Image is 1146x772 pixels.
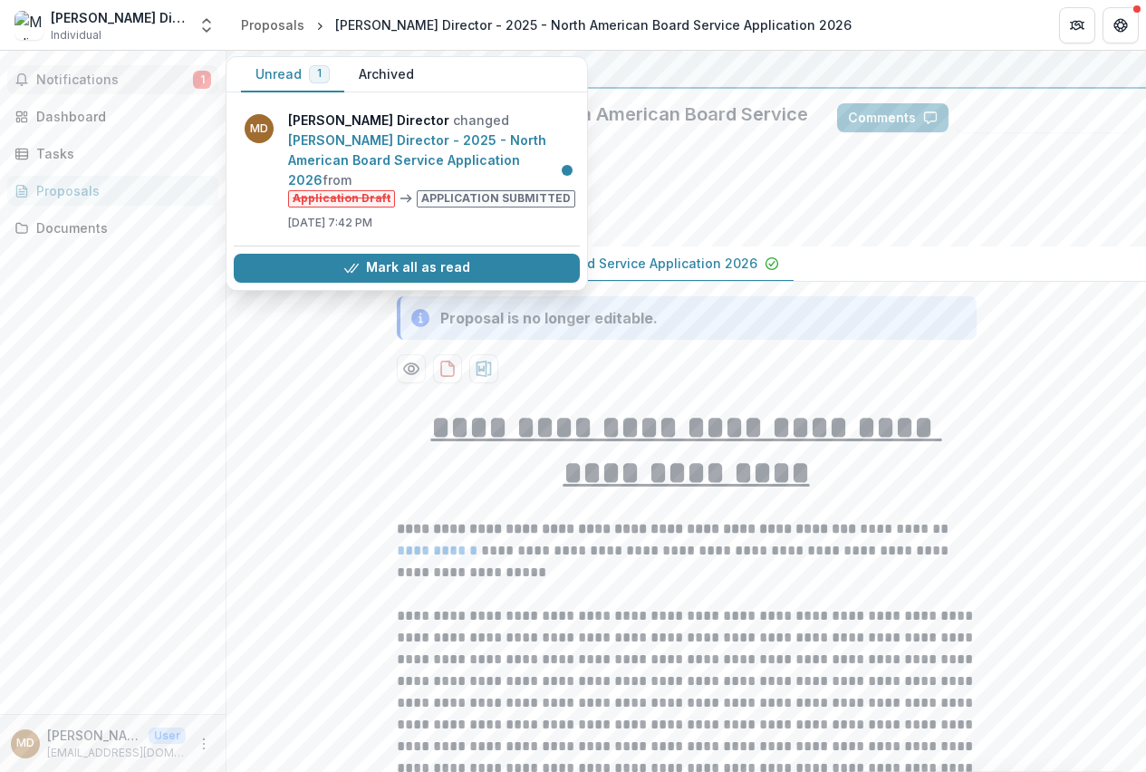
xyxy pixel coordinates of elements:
button: Get Help [1103,7,1139,43]
a: Dashboard [7,101,218,131]
button: More [193,733,215,755]
div: Proposals [241,15,304,34]
span: Notifications [36,72,193,88]
div: Melissa Director [16,738,34,749]
div: Dashboard [36,107,204,126]
nav: breadcrumb [234,12,859,38]
div: [PERSON_NAME] Director - 2025 - North American Board Service Application 2026 [335,15,852,34]
div: Women of [DEMOGRAPHIC_DATA] [241,58,1132,80]
img: Melissa Director [14,11,43,40]
div: Documents [36,218,204,237]
a: Proposals [7,176,218,206]
span: Individual [51,27,101,43]
a: Documents [7,213,218,243]
button: Open entity switcher [194,7,219,43]
a: Proposals [234,12,312,38]
a: Tasks [7,139,218,169]
button: Mark all as read [234,254,580,283]
button: download-proposal [469,354,498,383]
button: Answer Suggestions [956,103,1132,132]
div: Proposals [36,181,204,200]
p: [PERSON_NAME] Director [47,726,141,745]
div: Proposal is no longer editable. [440,307,658,329]
p: User [149,728,186,744]
button: Archived [344,57,429,92]
button: download-proposal [433,354,462,383]
div: Tasks [36,144,204,163]
a: [PERSON_NAME] Director - 2025 - North American Board Service Application 2026 [288,132,546,188]
span: 1 [317,67,322,80]
div: [PERSON_NAME] Director [51,8,187,27]
button: Partners [1059,7,1095,43]
span: 1 [193,71,211,89]
button: Notifications1 [7,65,218,94]
button: Preview 7272dde3-5316-4e71-b85e-d9a985f16e3a-0.pdf [397,354,426,383]
button: Comments [837,103,949,132]
p: changed from [288,111,583,207]
p: [EMAIL_ADDRESS][DOMAIN_NAME] [47,745,186,761]
button: Unread [241,57,344,92]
